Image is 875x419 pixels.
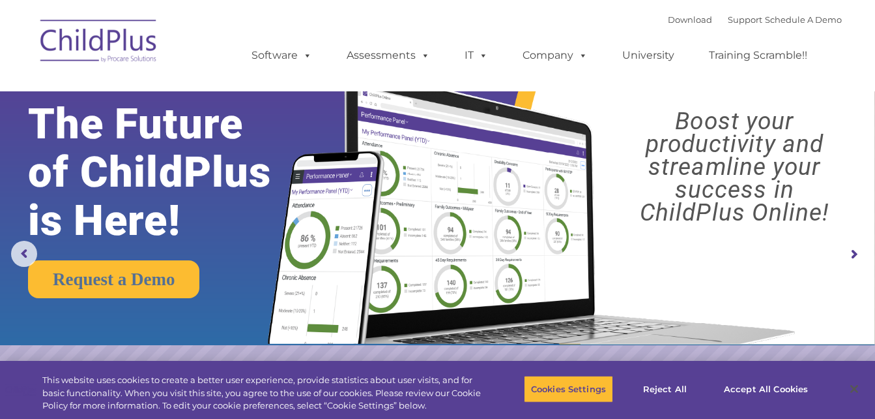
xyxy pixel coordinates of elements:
button: Reject All [624,375,706,403]
a: University [609,42,687,69]
rs-layer: Boost your productivity and streamline your success in ChildPlus Online! [605,110,865,224]
a: Request a Demo [28,260,199,298]
font: | [668,14,842,25]
a: Training Scramble!! [696,42,820,69]
img: ChildPlus by Procare Solutions [34,10,164,76]
button: Cookies Settings [524,375,613,403]
a: Schedule A Demo [765,14,842,25]
a: Download [668,14,712,25]
rs-layer: The Future of ChildPlus is Here! [28,100,308,245]
button: Close [840,375,868,403]
button: Accept All Cookies [717,375,815,403]
a: Assessments [334,42,443,69]
span: Phone number [181,140,237,149]
div: This website uses cookies to create a better user experience, provide statistics about user visit... [42,374,481,412]
a: Company [509,42,601,69]
a: Support [728,14,762,25]
a: Software [238,42,325,69]
span: Last name [181,86,221,96]
a: IT [452,42,501,69]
